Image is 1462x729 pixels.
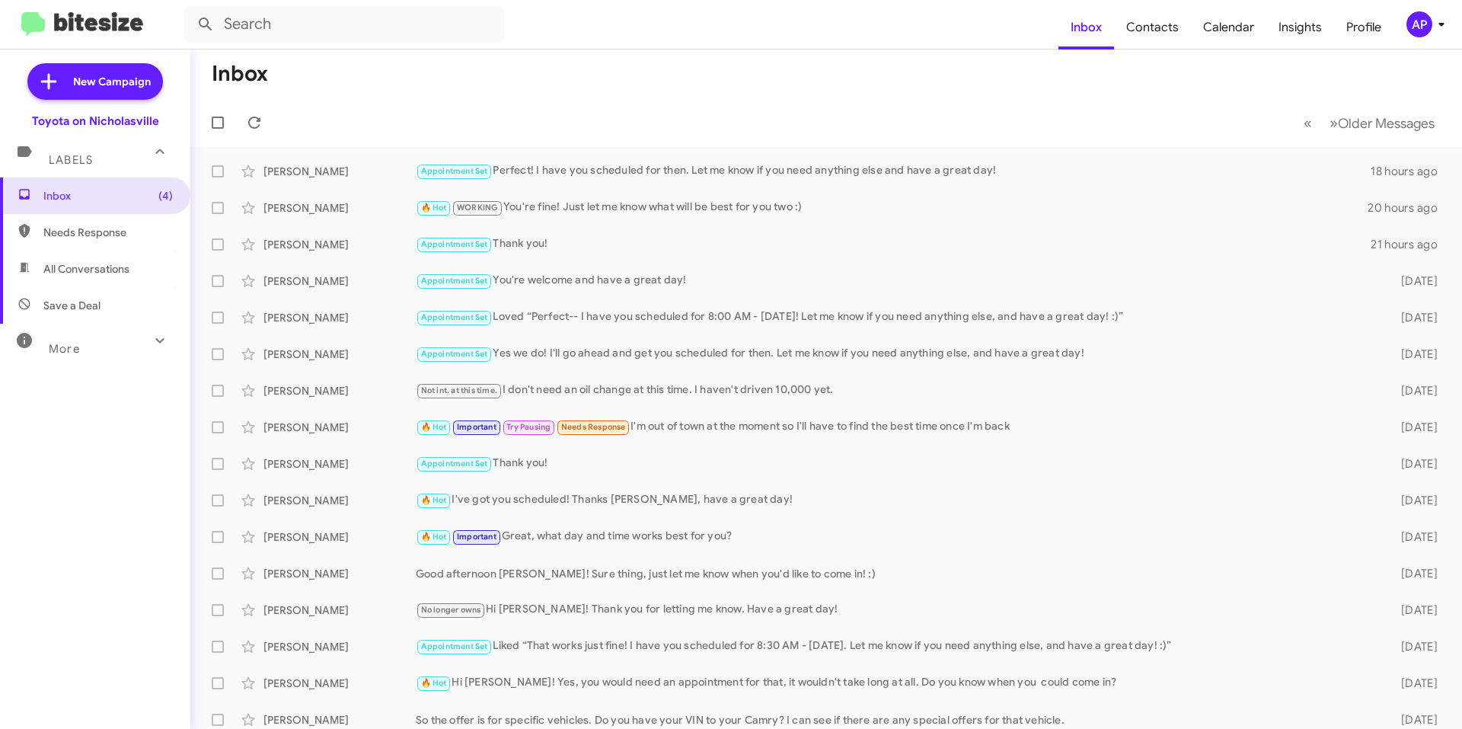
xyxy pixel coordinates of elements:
[457,203,498,213] span: WORKING
[1377,493,1450,508] div: [DATE]
[1377,273,1450,289] div: [DATE]
[416,712,1377,727] div: So the offer is for specific vehicles. Do you have your VIN to your Camry? I can see if there are...
[43,298,101,313] span: Save a Deal
[43,188,173,203] span: Inbox
[421,641,488,651] span: Appointment Set
[421,459,488,468] span: Appointment Set
[1266,5,1334,50] a: Insights
[1191,5,1266,50] a: Calendar
[263,456,416,472] div: [PERSON_NAME]
[1377,420,1450,435] div: [DATE]
[421,678,447,688] span: 🔥 Hot
[1368,200,1450,216] div: 20 hours ago
[263,712,416,727] div: [PERSON_NAME]
[457,422,496,432] span: Important
[421,166,488,176] span: Appointment Set
[1377,639,1450,654] div: [DATE]
[421,312,488,322] span: Appointment Set
[1393,11,1445,37] button: AP
[416,162,1371,180] div: Perfect! I have you scheduled for then. Let me know if you need anything else and have a great day!
[1304,114,1312,133] span: «
[421,385,497,395] span: Not int. at this time.
[73,74,151,89] span: New Campaign
[1377,529,1450,545] div: [DATE]
[263,237,416,252] div: [PERSON_NAME]
[263,164,416,179] div: [PERSON_NAME]
[1377,456,1450,472] div: [DATE]
[416,309,1377,326] div: Loved “Perfect-- I have you scheduled for 8:00 AM - [DATE]! Let me know if you need anything else...
[561,422,626,432] span: Needs Response
[1377,676,1450,691] div: [DATE]
[263,347,416,362] div: [PERSON_NAME]
[421,276,488,286] span: Appointment Set
[416,566,1377,581] div: Good afternoon [PERSON_NAME]! Sure thing, just let me know when you'd like to come in! :)
[263,420,416,435] div: [PERSON_NAME]
[421,605,481,615] span: No longer owns
[49,153,93,167] span: Labels
[416,491,1377,509] div: I've got you scheduled! Thanks [PERSON_NAME], have a great day!
[1294,107,1321,139] button: Previous
[416,235,1371,253] div: Thank you!
[184,6,504,43] input: Search
[1377,347,1450,362] div: [DATE]
[421,495,447,505] span: 🔥 Hot
[416,674,1377,692] div: Hi [PERSON_NAME]! Yes, you would need an appointment for that, it wouldn't take long at all. Do y...
[416,455,1377,472] div: Thank you!
[263,310,416,325] div: [PERSON_NAME]
[263,273,416,289] div: [PERSON_NAME]
[1338,115,1435,132] span: Older Messages
[457,532,496,542] span: Important
[49,342,80,356] span: More
[421,422,447,432] span: 🔥 Hot
[1330,114,1338,133] span: »
[263,529,416,545] div: [PERSON_NAME]
[1377,310,1450,325] div: [DATE]
[421,203,447,213] span: 🔥 Hot
[1377,603,1450,618] div: [DATE]
[1377,712,1450,727] div: [DATE]
[416,638,1377,655] div: Liked “That works just fine! I have you scheduled for 8:30 AM - [DATE]. Let me know if you need a...
[1377,383,1450,398] div: [DATE]
[506,422,551,432] span: Try Pausing
[416,272,1377,289] div: You're welcome and have a great day!
[263,566,416,581] div: [PERSON_NAME]
[1371,164,1450,179] div: 18 hours ago
[43,261,129,277] span: All Conversations
[263,603,416,618] div: [PERSON_NAME]
[43,225,173,240] span: Needs Response
[1371,237,1450,252] div: 21 hours ago
[158,188,173,203] span: (4)
[1058,5,1114,50] a: Inbox
[416,601,1377,619] div: Hi [PERSON_NAME]! Thank you for letting me know. Have a great day!
[263,383,416,398] div: [PERSON_NAME]
[416,345,1377,363] div: Yes we do! I'll go ahead and get you scheduled for then. Let me know if you need anything else, a...
[32,114,159,129] div: Toyota on Nicholasville
[421,349,488,359] span: Appointment Set
[1334,5,1393,50] a: Profile
[421,239,488,249] span: Appointment Set
[416,382,1377,399] div: I don't need an oil change at this time. I haven't driven 10,000 yet.
[263,200,416,216] div: [PERSON_NAME]
[421,532,447,542] span: 🔥 Hot
[1114,5,1191,50] a: Contacts
[263,493,416,508] div: [PERSON_NAME]
[1406,11,1432,37] div: AP
[1295,107,1444,139] nav: Page navigation example
[263,676,416,691] div: [PERSON_NAME]
[27,63,163,100] a: New Campaign
[416,418,1377,436] div: I'm out of town at the moment so I'll have to find the best time once I'm back
[1377,566,1450,581] div: [DATE]
[1320,107,1444,139] button: Next
[212,62,268,86] h1: Inbox
[263,639,416,654] div: [PERSON_NAME]
[416,528,1377,545] div: Great, what day and time works best for you?
[416,199,1368,216] div: You're fine! Just let me know what will be best for you two :)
